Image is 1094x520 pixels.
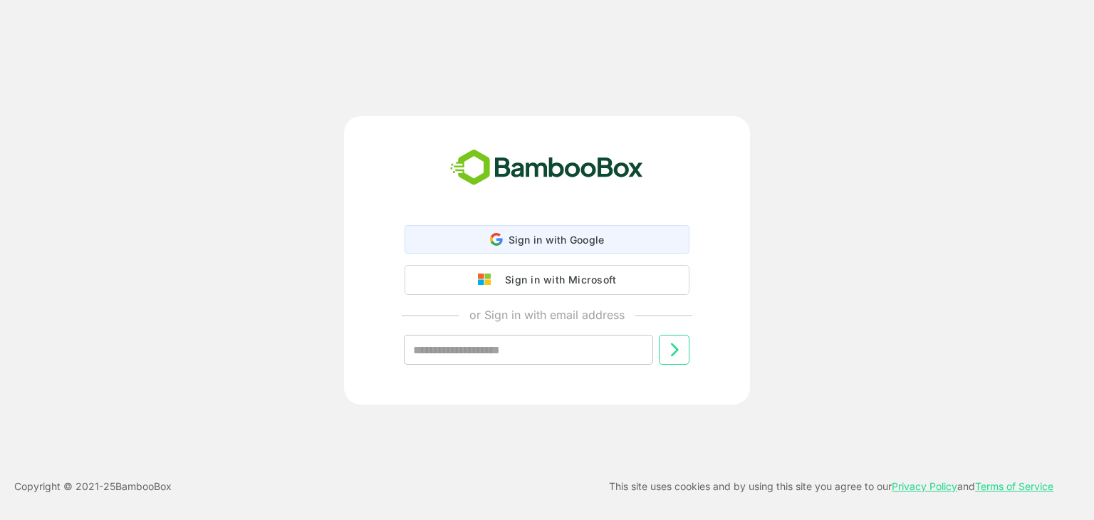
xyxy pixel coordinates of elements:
a: Terms of Service [975,480,1053,492]
div: Sign in with Microsoft [498,271,616,289]
p: or Sign in with email address [469,306,625,323]
p: This site uses cookies and by using this site you agree to our and [609,478,1053,495]
a: Privacy Policy [892,480,957,492]
p: Copyright © 2021- 25 BambooBox [14,478,172,495]
span: Sign in with Google [509,234,605,246]
button: Sign in with Microsoft [405,265,689,295]
div: Sign in with Google [405,225,689,254]
img: bamboobox [442,145,651,192]
img: google [478,274,498,286]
